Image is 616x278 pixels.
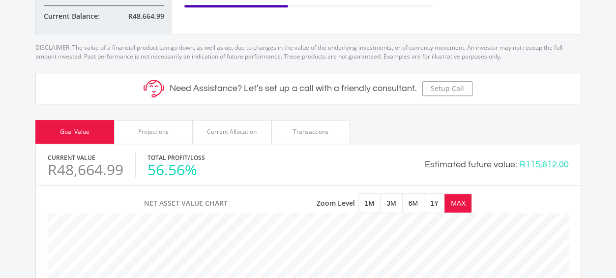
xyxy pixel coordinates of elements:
[520,158,569,171] div: R115,612.00
[144,198,228,208] span: Net Asset Value Chart
[424,194,444,213] button: 1Y
[44,11,116,21] div: Current Balance:
[359,194,380,213] button: 1M
[317,198,355,208] span: Zoom Level
[207,127,257,136] div: Current Allocation
[147,154,205,162] label: Total Profit/Loss
[381,194,402,213] button: 3M
[425,158,517,171] div: Estimated future value:
[116,11,164,21] div: R48,664.99
[403,194,424,213] button: 6M
[170,83,417,94] h5: Need Assistance? Let’s set up a call with a friendly consultant.
[147,162,205,177] div: 56.56%
[60,127,89,136] div: Goal Value
[138,127,169,136] div: Projections
[445,194,471,213] button: MAX
[35,34,581,61] p: DISCLAIMER: The value of a financial product can go down, as well as up, due to changes in the va...
[48,162,123,177] div: R48,664.99
[422,81,472,96] button: Setup Call
[48,154,95,162] label: Current Value
[293,127,328,136] div: Transactions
